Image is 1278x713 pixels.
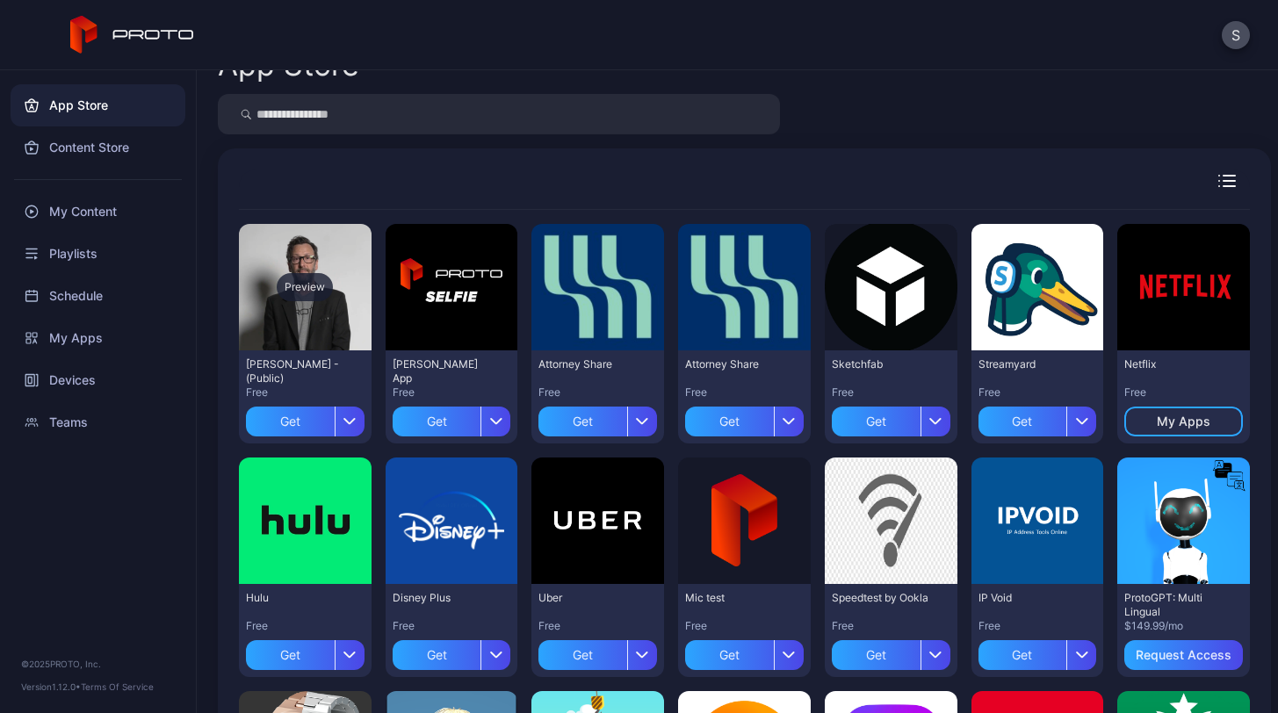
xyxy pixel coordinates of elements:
div: Get [246,407,335,436]
button: Get [246,633,365,670]
div: Free [832,619,950,633]
button: Get [246,400,365,436]
div: Uber [538,591,635,605]
button: My Apps [1124,407,1243,436]
div: Free [246,385,365,400]
div: Get [246,640,335,670]
div: ProtoGPT: Multi Lingual [1124,591,1221,619]
div: App Store [218,50,359,80]
div: Free [978,385,1097,400]
button: Get [832,400,950,436]
button: Get [832,633,950,670]
button: Request Access [1124,640,1243,670]
div: © 2025 PROTO, Inc. [21,657,175,671]
div: IP Void [978,591,1075,605]
div: Free [393,619,511,633]
div: Mic test [685,591,782,605]
button: Get [538,633,657,670]
button: Get [978,400,1097,436]
button: Get [393,633,511,670]
div: Free [685,619,804,633]
div: $149.99/mo [1124,619,1243,633]
div: Streamyard [978,357,1075,371]
button: Get [393,400,511,436]
div: Request Access [1136,648,1231,662]
div: Sketchfab [832,357,928,371]
div: Free [538,619,657,633]
button: Get [685,633,804,670]
div: Get [978,407,1067,436]
a: My Content [11,191,185,233]
div: Attorney Share [685,357,782,371]
a: Playlists [11,233,185,275]
div: Free [978,619,1097,633]
div: Free [685,385,804,400]
div: Get [832,407,921,436]
a: Devices [11,359,185,401]
div: Attorney Share [538,357,635,371]
div: Get [685,640,774,670]
div: Get [978,640,1067,670]
div: Free [538,385,657,400]
div: Disney Plus [393,591,489,605]
div: Preview [277,273,333,301]
a: App Store [11,84,185,126]
a: Terms Of Service [81,681,154,692]
a: My Apps [11,317,185,359]
button: Get [538,400,657,436]
a: Content Store [11,126,185,169]
div: Free [246,619,365,633]
div: Hulu [246,591,343,605]
button: S [1222,21,1250,49]
div: Get [393,640,481,670]
div: Free [832,385,950,400]
div: Get [832,640,921,670]
button: Get [685,400,804,436]
span: Version 1.12.0 • [21,681,81,692]
div: David N Persona - (Public) [246,357,343,385]
div: Get [538,640,627,670]
div: Speedtest by Ookla [832,591,928,605]
a: Teams [11,401,185,443]
div: David Selfie App [393,357,489,385]
div: Netflix [1124,357,1221,371]
div: Free [1124,385,1243,400]
button: Get [978,633,1097,670]
div: My Apps [1157,414,1210,429]
div: Get [393,407,481,436]
div: Free [393,385,511,400]
div: Get [685,407,774,436]
div: Get [538,407,627,436]
a: Schedule [11,275,185,317]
